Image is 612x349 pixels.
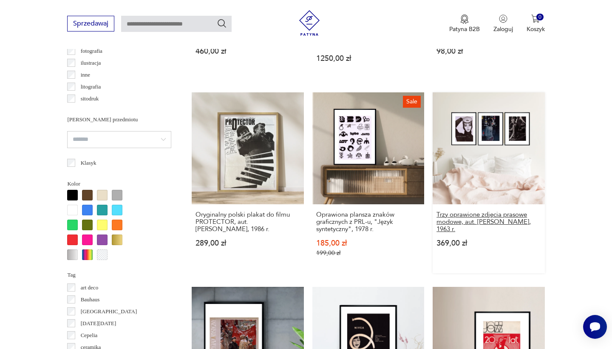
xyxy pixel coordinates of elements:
[316,240,420,247] p: 185,00 zł
[449,25,480,33] p: Patyna B2B
[81,295,100,304] p: Bauhaus
[81,58,101,68] p: ilustracja
[81,70,90,80] p: inne
[195,211,300,233] h3: Oryginalny polski plakat do filmu PROTECTOR, aut. [PERSON_NAME], 1986 r.
[436,211,541,233] h3: Trzy oprawione zdjęcia prasowe modowe, aut. [PERSON_NAME], 1963 r.
[493,14,513,33] button: Zaloguj
[433,92,544,273] a: Trzy oprawione zdjęcia prasowe modowe, aut. Richard Dormer, 1963 r.Trzy oprawione zdjęcia prasowe...
[195,48,300,55] p: 460,00 zł
[527,25,545,33] p: Koszyk
[81,331,98,340] p: Cepelia
[536,14,544,21] div: 0
[436,240,541,247] p: 369,00 zł
[195,240,300,247] p: 289,00 zł
[81,46,102,56] p: fotografia
[460,14,469,24] img: Ikona medalu
[316,211,420,233] h3: Oprawiona plansza znaków graficznych z PRL-u, "Język syntetyczny", 1978 r.
[499,14,507,23] img: Ikonka użytkownika
[583,315,607,339] iframe: Smartsupp widget button
[493,25,513,33] p: Zaloguj
[312,92,424,273] a: SaleOprawiona plansza znaków graficznych z PRL-u, "Język syntetyczny", 1978 r.Oprawiona plansza z...
[316,55,420,62] p: 1250,00 zł
[67,179,171,189] p: Kolor
[67,115,171,124] p: [PERSON_NAME] przedmiotu
[81,283,99,292] p: art deco
[449,14,480,33] a: Ikona medaluPatyna B2B
[527,14,545,33] button: 0Koszyk
[192,92,303,273] a: Oryginalny polski plakat do filmu PROTECTOR, aut. Andrzej Pągowski, 1986 r.Oryginalny polski plak...
[436,48,541,55] p: 98,00 zł
[67,270,171,280] p: Tag
[67,16,114,31] button: Sprzedawaj
[81,94,99,103] p: sitodruk
[81,307,137,316] p: [GEOGRAPHIC_DATA]
[81,319,116,328] p: [DATE][DATE]
[217,18,227,29] button: Szukaj
[531,14,540,23] img: Ikona koszyka
[81,158,96,168] p: Klasyk
[297,10,322,36] img: Patyna - sklep z meblami i dekoracjami vintage
[67,21,114,27] a: Sprzedawaj
[449,14,480,33] button: Patyna B2B
[316,249,420,257] p: 199,00 zł
[81,82,101,92] p: litografia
